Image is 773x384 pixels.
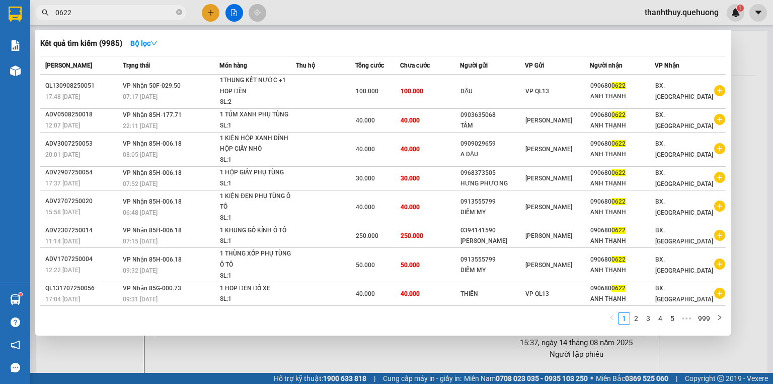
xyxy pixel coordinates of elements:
div: 1THUNG KẾT NƯỚC +1 HOP ĐÈN [220,75,295,97]
div: THIÊN [460,289,524,299]
div: ANH THẠNH [590,120,654,131]
div: 0968373505 [460,168,524,178]
div: SL: 1 [220,271,295,282]
div: 1 HOP ĐEN ĐỒ XE [220,283,295,294]
a: 5 [667,313,678,324]
span: VP Nhận 85G-000.73 [123,285,181,292]
sup: 1 [19,293,22,296]
span: VP QL13 [525,290,549,297]
span: Người nhận [590,62,623,69]
a: 1 [619,313,630,324]
span: plus-circle [714,230,725,241]
div: ADV2307250014 [45,225,120,236]
span: [PERSON_NAME] [525,146,572,153]
div: 1 KIỆN HỘP XANH DÍNH HỘP GIẤY NHỎ [220,133,295,155]
div: 0909029659 [460,139,524,149]
span: search [42,9,49,16]
span: VP Nhận 85H-177.71 [123,111,182,118]
div: 090680 [590,139,654,149]
div: ANH THẠNH [590,178,654,189]
div: ADV2707250020 [45,196,120,207]
div: 0913555799 [460,197,524,207]
div: ADV1707250004 [45,254,120,265]
div: ANH THẠNH [590,207,654,218]
li: 3 [642,312,654,325]
button: Bộ lọcdown [122,35,166,51]
div: SL: 1 [220,120,295,132]
span: BX. [GEOGRAPHIC_DATA] [655,256,713,274]
span: 22:11 [DATE] [123,122,158,130]
span: 0622 [611,82,626,89]
a: 4 [655,313,666,324]
div: HƯNG PHƯỢNG [460,178,524,189]
span: VP Gửi [525,62,544,69]
div: [PERSON_NAME] [460,236,524,246]
span: Người gửi [460,62,488,69]
span: 0622 [611,111,626,118]
div: 0913555799 [460,254,524,265]
span: [PERSON_NAME] [45,62,92,69]
span: 07:15 [DATE] [123,238,158,245]
span: BX. [GEOGRAPHIC_DATA] [655,82,713,100]
span: 250.000 [401,232,423,239]
div: DIỄM MY [460,265,524,276]
span: 11:14 [DATE] [45,238,80,245]
div: 1 HỘP GIẤY PHỤ TÙNG [220,167,295,178]
li: Previous Page [606,312,618,325]
div: 0394141590 [460,225,524,236]
span: VP Nhận 85H-006.18 [123,198,182,205]
span: ••• [678,312,694,325]
div: ANH THẠNH [590,294,654,304]
button: right [714,312,726,325]
span: BX. [GEOGRAPHIC_DATA] [655,285,713,303]
img: logo-vxr [9,7,22,22]
div: ANH THẠNH [590,265,654,276]
a: 3 [643,313,654,324]
h3: Kết quả tìm kiếm ( 9985 ) [40,38,122,49]
span: 40.000 [401,146,420,153]
div: 1 THÙNG XỐP PHỤ TÙNG Ô TÔ [220,248,295,270]
div: 090680 [590,225,654,236]
span: [PERSON_NAME] [525,117,572,124]
span: close-circle [176,9,182,15]
div: SL: 2 [220,97,295,108]
li: 999 [694,312,714,325]
span: close-circle [176,8,182,18]
span: VP QL13 [525,88,549,95]
span: 40.000 [401,204,420,211]
span: 30.000 [356,175,375,182]
span: [PERSON_NAME] [525,232,572,239]
span: question-circle [11,317,20,327]
a: 2 [631,313,642,324]
span: 0622 [611,169,626,176]
span: 12:22 [DATE] [45,267,80,274]
div: SL: 1 [220,236,295,247]
div: SL: 1 [220,213,295,224]
div: 0903635068 [460,110,524,120]
div: 1 TÚM XANH PHỤ TÙNG [220,109,295,120]
span: plus-circle [714,143,725,154]
span: Trạng thái [123,62,150,69]
span: right [717,314,723,321]
span: plus-circle [714,85,725,96]
div: QL131707250056 [45,283,120,294]
div: 090680 [590,197,654,207]
span: down [150,40,158,47]
span: 17:48 [DATE] [45,93,80,100]
span: 40.000 [356,117,375,124]
span: 30.000 [401,175,420,182]
span: 06:48 [DATE] [123,209,158,216]
div: 090680 [590,283,654,294]
span: [PERSON_NAME] [525,204,572,211]
a: 999 [695,313,713,324]
div: A DẬU [460,149,524,160]
span: Thu hộ [296,62,315,69]
input: Tìm tên, số ĐT hoặc mã đơn [55,7,174,18]
span: plus-circle [714,172,725,183]
li: 2 [630,312,642,325]
span: 0622 [611,140,626,147]
span: 08:05 [DATE] [123,151,158,158]
span: 17:37 [DATE] [45,180,80,187]
span: plus-circle [714,201,725,212]
span: BX. [GEOGRAPHIC_DATA] [655,169,713,187]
